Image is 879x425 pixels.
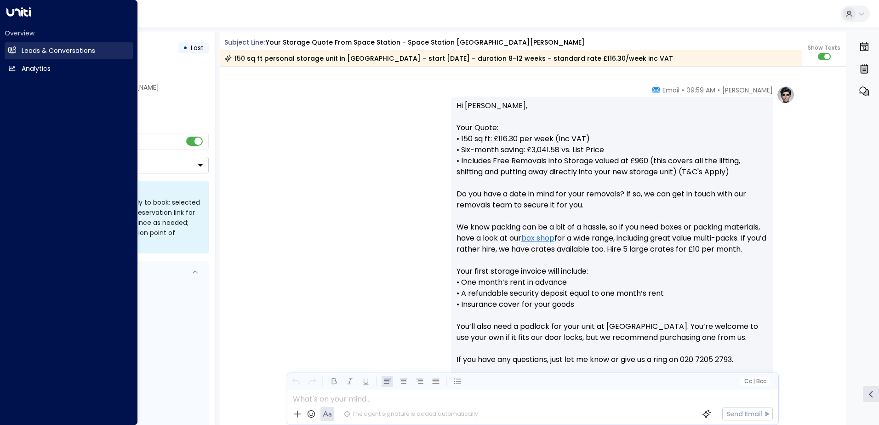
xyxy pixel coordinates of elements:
[344,410,478,418] div: The agent signature is added automatically
[718,86,720,95] span: •
[22,46,95,56] h2: Leads & Conversations
[662,86,679,95] span: Email
[740,377,770,386] button: Cc|Bcc
[776,86,795,104] img: profile-logo.png
[224,38,265,47] span: Subject Line:
[5,60,133,77] a: Analytics
[191,43,204,52] span: Lost
[744,378,766,385] span: Cc Bcc
[808,44,840,52] span: Show Texts
[183,40,188,56] div: •
[682,86,684,95] span: •
[266,38,585,47] div: Your storage quote from Space Station - Space Station [GEOGRAPHIC_DATA][PERSON_NAME]
[686,86,715,95] span: 09:59 AM
[306,376,318,387] button: Redo
[722,86,773,95] span: [PERSON_NAME]
[521,233,554,244] a: box shop
[5,29,133,38] h2: Overview
[224,54,673,63] div: 150 sq ft personal storage unit in [GEOGRAPHIC_DATA] – start [DATE] – duration 8-12 weeks – stand...
[457,100,767,398] p: Hi [PERSON_NAME], Your Quote: • 150 sq ft: £116.30 per week (Inc VAT) • Six-month saving: £3,041....
[22,64,51,74] h2: Analytics
[290,376,302,387] button: Undo
[5,42,133,59] a: Leads & Conversations
[753,378,755,385] span: |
